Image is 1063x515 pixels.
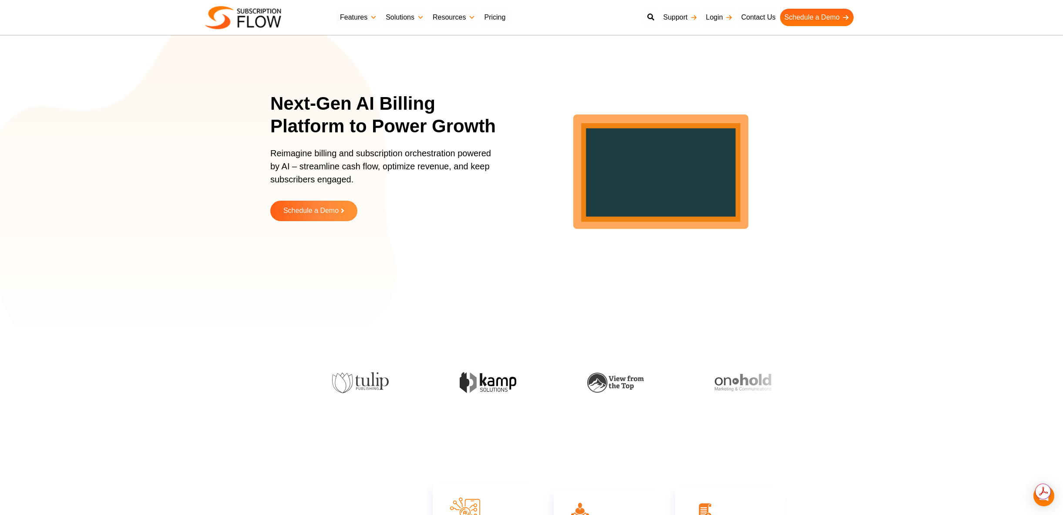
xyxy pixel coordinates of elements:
div: Open Intercom Messenger [1033,485,1054,506]
a: Schedule a Demo [780,9,854,26]
span: Schedule a Demo [283,207,339,215]
a: Login [702,9,737,26]
a: Solutions [381,9,428,26]
a: Pricing [480,9,510,26]
h1: Next-Gen AI Billing Platform to Power Growth [270,92,508,138]
img: tulip-publishing [326,372,382,393]
a: Support [659,9,701,26]
img: kamp-solution [453,372,510,393]
a: Contact Us [737,9,780,26]
a: Resources [428,9,480,26]
a: Schedule a Demo [270,201,357,221]
img: onhold-marketing [708,374,765,391]
img: view-from-the-top [581,373,637,393]
img: Subscriptionflow [205,6,281,29]
a: Features [336,9,381,26]
p: Reimagine billing and subscription orchestration powered by AI – streamline cash flow, optimize r... [270,147,497,195]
